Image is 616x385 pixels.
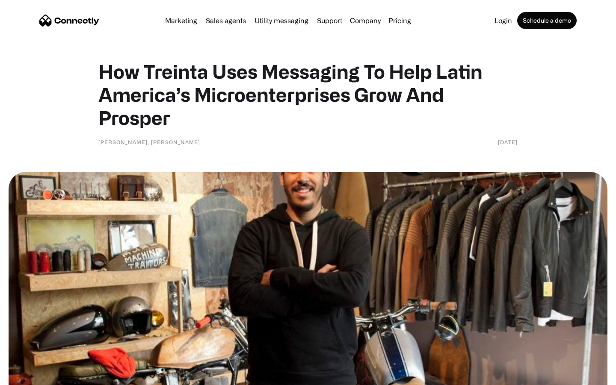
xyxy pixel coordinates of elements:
div: [DATE] [498,138,518,146]
a: Marketing [162,17,201,24]
a: Utility messaging [251,17,312,24]
a: Sales agents [202,17,249,24]
a: Schedule a demo [517,12,577,29]
h1: How Treinta Uses Messaging To Help Latin America’s Microenterprises Grow And Prosper [98,60,518,129]
a: Login [491,17,515,24]
a: Support [314,17,346,24]
ul: Language list [17,370,51,382]
div: Company [350,15,381,27]
a: Pricing [385,17,415,24]
aside: Language selected: English [9,370,51,382]
div: [PERSON_NAME], [PERSON_NAME] [98,138,200,146]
